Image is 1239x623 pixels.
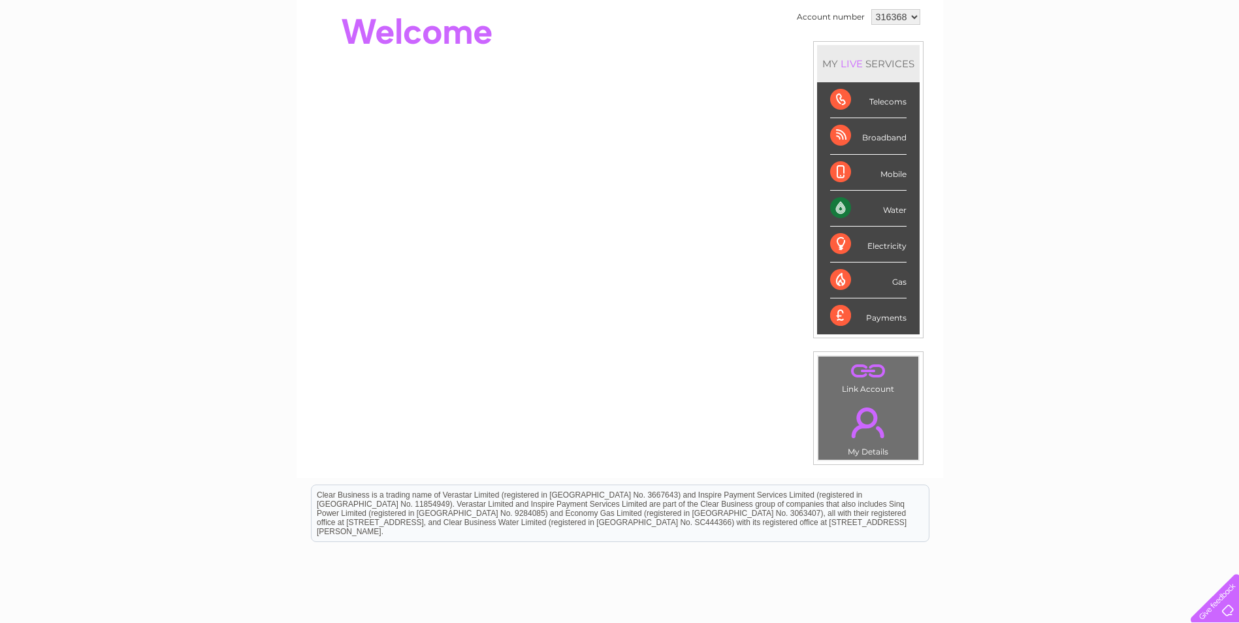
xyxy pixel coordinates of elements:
[822,360,915,383] a: .
[830,155,907,191] div: Mobile
[1152,56,1184,65] a: Contact
[830,298,907,334] div: Payments
[830,118,907,154] div: Broadband
[1078,56,1118,65] a: Telecoms
[818,396,919,460] td: My Details
[830,227,907,263] div: Electricity
[830,191,907,227] div: Water
[818,356,919,397] td: Link Account
[794,6,868,28] td: Account number
[830,82,907,118] div: Telecoms
[993,7,1083,23] a: 0333 014 3131
[1125,56,1144,65] a: Blog
[1196,56,1227,65] a: Log out
[817,45,920,82] div: MY SERVICES
[43,34,110,74] img: logo.png
[830,263,907,298] div: Gas
[312,7,929,63] div: Clear Business is a trading name of Verastar Limited (registered in [GEOGRAPHIC_DATA] No. 3667643...
[1042,56,1070,65] a: Energy
[1009,56,1034,65] a: Water
[838,57,865,70] div: LIVE
[822,400,915,445] a: .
